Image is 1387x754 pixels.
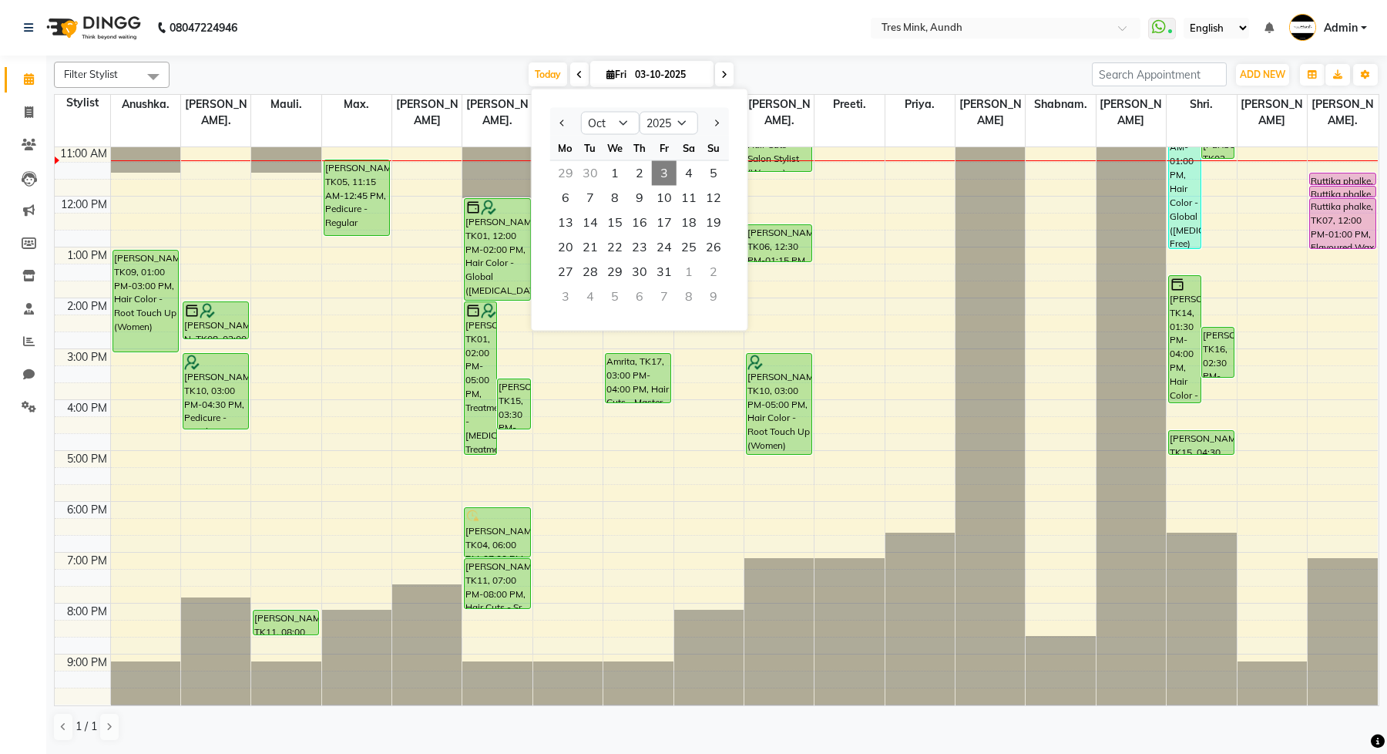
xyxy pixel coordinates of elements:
div: Wednesday, November 5, 2025 [603,284,627,309]
select: Select year [640,112,698,135]
div: 4:00 PM [64,400,110,416]
div: [PERSON_NAME], TK06, 12:30 PM-01:15 PM, Hair Cuts - Salon Stylist (Women) [747,225,811,261]
span: Priya. [885,95,955,114]
select: Select month [581,112,640,135]
div: Thursday, October 16, 2025 [627,210,652,235]
div: Saturday, November 8, 2025 [677,284,701,309]
span: Fri [603,69,630,80]
div: Monday, October 20, 2025 [553,235,578,260]
div: Thursday, October 30, 2025 [627,260,652,284]
span: 18 [677,210,701,235]
span: 11 [677,186,701,210]
span: [PERSON_NAME] [1238,95,1307,130]
div: Friday, November 7, 2025 [652,284,677,309]
div: Sunday, November 2, 2025 [701,260,726,284]
b: 08047224946 [170,6,237,49]
div: 6:00 PM [64,502,110,518]
span: 23 [627,235,652,260]
div: Monday, October 6, 2025 [553,186,578,210]
div: [PERSON_NAME], TK15, 03:30 PM-04:30 PM, Hair Cuts - Sr. Creative Stylist (Men) [498,379,529,429]
span: 28 [578,260,603,284]
span: 1 [603,161,627,186]
div: Thursday, October 23, 2025 [627,235,652,260]
span: [PERSON_NAME]. [462,95,532,130]
button: ADD NEW [1236,64,1289,86]
div: Friday, October 17, 2025 [652,210,677,235]
img: logo [39,6,145,49]
span: 15 [603,210,627,235]
div: 5:00 PM [64,451,110,467]
span: Admin [1324,20,1358,36]
span: 24 [652,235,677,260]
div: Wednesday, October 8, 2025 [603,186,627,210]
input: 2025-10-03 [630,63,707,86]
span: Filter Stylist [64,68,118,80]
div: We [603,136,627,160]
div: Tuesday, October 21, 2025 [578,235,603,260]
div: Thursday, October 2, 2025 [627,161,652,186]
span: 16 [627,210,652,235]
div: 3:00 PM [64,349,110,365]
div: Friday, October 24, 2025 [652,235,677,260]
span: [PERSON_NAME] [955,95,1025,130]
div: Monday, September 29, 2025 [553,161,578,186]
span: 3 [652,161,677,186]
div: Tuesday, September 30, 2025 [578,161,603,186]
span: [PERSON_NAME] [1097,95,1166,130]
div: 1:00 PM [64,247,110,264]
div: Saturday, October 4, 2025 [677,161,701,186]
div: Thursday, November 6, 2025 [627,284,652,309]
div: 7:00 PM [64,553,110,569]
div: [PERSON_NAME], TK05, 11:15 AM-12:45 PM, Pedicure - Regular [324,160,389,235]
div: [PERSON_NAME], TK14, 01:30 PM-04:00 PM, Hair Color - Global ([MEDICAL_DATA] Free) (Women) [1169,276,1201,402]
span: ADD NEW [1240,69,1285,80]
span: 1 / 1 [76,719,97,735]
span: Max. [322,95,391,114]
div: Th [627,136,652,160]
span: 22 [603,235,627,260]
div: Saturday, October 25, 2025 [677,235,701,260]
div: 9:00 PM [64,655,110,671]
span: 20 [553,235,578,260]
div: Ruttika phalke, TK07, 12:00 PM-01:00 PM, Flavoured Wax - Full Body (Women) [1310,199,1375,248]
button: Next month [710,111,723,136]
span: 2 [627,161,652,186]
div: Friday, October 3, 2025 [652,161,677,186]
div: [PERSON_NAME] N, TK08, 02:00 PM-02:45 PM, Massage - Back (30 mins) [183,302,248,338]
div: Tuesday, October 28, 2025 [578,260,603,284]
div: Fr [652,136,677,160]
span: 8 [603,186,627,210]
span: 10 [652,186,677,210]
div: 12:00 PM [58,197,110,213]
div: Friday, October 31, 2025 [652,260,677,284]
div: [PERSON_NAME], TK09, 01:00 PM-03:00 PM, Hair Color - Root Touch Up (Women) [113,251,178,352]
span: Shabnam. [1026,95,1095,114]
div: Saturday, November 1, 2025 [677,260,701,284]
span: [PERSON_NAME]. [744,95,814,130]
span: Anushka. [111,95,180,114]
span: Mauli. [251,95,321,114]
span: 29 [603,260,627,284]
span: 5 [701,161,726,186]
div: 11:00 AM [57,146,110,162]
span: 17 [652,210,677,235]
span: Shri. [1167,95,1236,114]
span: 30 [627,260,652,284]
div: Sunday, October 12, 2025 [701,186,726,210]
div: [PERSON_NAME], TK12, 09:45 AM-01:00 PM, Hair Color - Global ([MEDICAL_DATA] Free) (Women),Treatme... [1169,83,1201,248]
div: Tu [578,136,603,160]
button: Previous month [556,111,569,136]
div: Ruttika phalke, TK07, 11:30 AM-11:45 AM, Threading - Eyebrows (Women) [1310,173,1375,184]
div: Saturday, October 18, 2025 [677,210,701,235]
div: Tuesday, October 7, 2025 [578,186,603,210]
div: Friday, October 10, 2025 [652,186,677,210]
div: Sunday, October 26, 2025 [701,235,726,260]
div: [PERSON_NAME], TK15, 04:30 PM-05:00 PM, [PERSON_NAME] Trim [1169,431,1234,454]
div: [PERSON_NAME], TK01, 02:00 PM-05:00 PM, Treatment - [MEDICAL_DATA] Treatment [465,302,496,454]
div: [PERSON_NAME], TK10, 03:00 PM-04:30 PM, Pedicure - Regular [183,354,248,429]
div: [PERSON_NAME], TK04, 06:00 PM-07:00 PM, Hair Cuts - Sr. Creative Stylist (Men) [465,508,529,557]
span: 21 [578,235,603,260]
div: 8:00 PM [64,604,110,620]
div: Saturday, October 11, 2025 [677,186,701,210]
div: Sa [677,136,701,160]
